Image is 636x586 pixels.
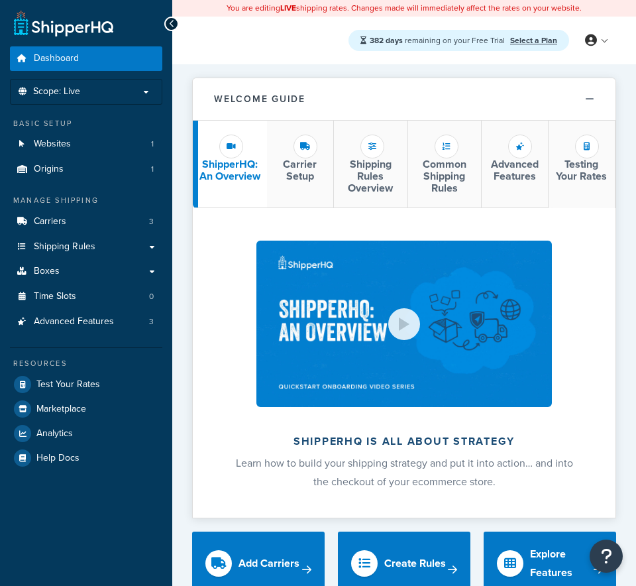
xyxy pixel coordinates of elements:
[10,259,162,284] a: Boxes
[10,118,162,129] div: Basic Setup
[36,428,73,439] span: Analytics
[10,284,162,309] a: Time Slots0
[34,216,66,227] span: Carriers
[149,316,154,327] span: 3
[34,139,71,150] span: Websites
[487,158,543,182] h3: Advanced Features
[384,554,446,573] div: Create Rules
[10,284,162,309] li: Time Slots
[36,453,79,464] span: Help Docs
[339,158,402,194] h3: Shipping Rules Overview
[10,373,162,396] a: Test Your Rates
[10,132,162,156] li: Websites
[34,164,64,175] span: Origins
[236,455,573,489] span: Learn how to build your shipping strategy and put it into action… and into the checkout of your e...
[193,78,615,121] button: Welcome Guide
[10,358,162,369] div: Resources
[530,545,594,582] div: Explore Features
[34,241,95,253] span: Shipping Rules
[151,164,154,175] span: 1
[370,34,507,46] span: remaining on your Free Trial
[510,34,557,46] a: Select a Plan
[10,235,162,259] a: Shipping Rules
[10,46,162,71] a: Dashboard
[151,139,154,150] span: 1
[413,158,476,194] h3: Common Shipping Rules
[149,291,154,302] span: 0
[228,436,580,447] h2: ShipperHQ is all about strategy
[36,379,100,390] span: Test Your Rates
[34,316,114,327] span: Advanced Features
[10,157,162,182] li: Origins
[272,158,328,182] h3: Carrier Setup
[256,241,552,407] img: ShipperHQ is all about strategy
[10,157,162,182] a: Origins1
[370,34,403,46] strong: 382 days
[10,310,162,334] a: Advanced Features3
[198,158,262,182] h3: ShipperHQ: An Overview
[10,397,162,421] a: Marketplace
[590,540,623,573] button: Open Resource Center
[214,94,305,104] h2: Welcome Guide
[10,195,162,206] div: Manage Shipping
[10,209,162,234] li: Carriers
[10,310,162,334] li: Advanced Features
[10,209,162,234] a: Carriers3
[10,446,162,470] a: Help Docs
[10,422,162,445] a: Analytics
[280,2,296,14] b: LIVE
[149,216,154,227] span: 3
[34,53,79,64] span: Dashboard
[34,266,60,277] span: Boxes
[554,158,609,182] h3: Testing Your Rates
[36,404,86,415] span: Marketplace
[10,132,162,156] a: Websites1
[33,86,80,97] span: Scope: Live
[238,554,299,573] div: Add Carriers
[34,291,76,302] span: Time Slots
